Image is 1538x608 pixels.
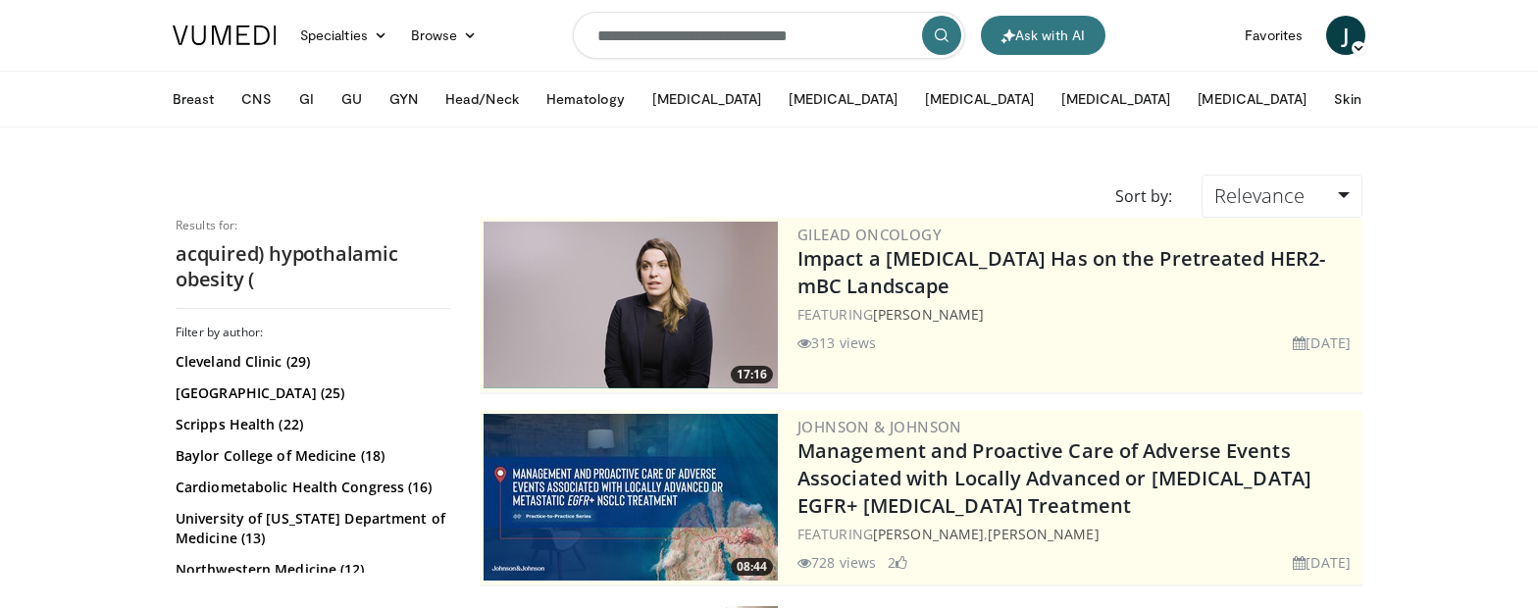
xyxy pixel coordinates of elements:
[176,352,445,372] a: Cleveland Clinic (29)
[888,552,907,573] li: 2
[797,524,1359,544] div: FEATURING ,
[288,16,399,55] a: Specialties
[176,560,445,580] a: Northwestern Medicine (12)
[161,79,226,119] button: Breast
[731,366,773,383] span: 17:16
[873,525,984,543] a: [PERSON_NAME]
[230,79,282,119] button: CNS
[378,79,430,119] button: GYN
[176,446,445,466] a: Baylor College of Medicine (18)
[1326,16,1365,55] a: J
[1050,79,1182,119] button: [MEDICAL_DATA]
[1233,16,1314,55] a: Favorites
[176,383,445,403] a: [GEOGRAPHIC_DATA] (25)
[176,509,445,548] a: University of [US_STATE] Department of Medicine (13)
[535,79,638,119] button: Hematology
[1322,79,1372,119] button: Skin
[1214,182,1305,209] span: Relevance
[173,25,277,45] img: VuMedi Logo
[484,222,778,388] a: 17:16
[1202,175,1362,218] a: Relevance
[641,79,773,119] button: [MEDICAL_DATA]
[1293,552,1351,573] li: [DATE]
[731,558,773,576] span: 08:44
[777,79,909,119] button: [MEDICAL_DATA]
[484,414,778,581] img: da83c334-4152-4ba6-9247-1d012afa50e5.jpeg.300x170_q85_crop-smart_upscale.jpg
[176,325,450,340] h3: Filter by author:
[1293,332,1351,353] li: [DATE]
[176,241,450,292] h2: acquired) hypothalamic obesity (
[176,415,445,434] a: Scripps Health (22)
[988,525,1099,543] a: [PERSON_NAME]
[873,305,984,324] a: [PERSON_NAME]
[797,245,1325,299] a: Impact a [MEDICAL_DATA] Has on the Pretreated HER2- mBC Landscape
[981,16,1105,55] button: Ask with AI
[797,437,1311,519] a: Management and Proactive Care of Adverse Events Associated with Locally Advanced or [MEDICAL_DATA...
[797,225,942,244] a: Gilead Oncology
[797,304,1359,325] div: FEATURING
[176,218,450,233] p: Results for:
[797,552,876,573] li: 728 views
[484,414,778,581] a: 08:44
[797,332,876,353] li: 313 views
[1186,79,1318,119] button: [MEDICAL_DATA]
[1101,175,1187,218] div: Sort by:
[913,79,1046,119] button: [MEDICAL_DATA]
[573,12,965,59] input: Search topics, interventions
[330,79,374,119] button: GU
[797,417,962,436] a: Johnson & Johnson
[287,79,326,119] button: GI
[399,16,489,55] a: Browse
[484,222,778,388] img: 37b1f331-dad8-42d1-a0d6-86d758bc13f3.png.300x170_q85_crop-smart_upscale.png
[434,79,531,119] button: Head/Neck
[176,478,445,497] a: Cardiometabolic Health Congress (16)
